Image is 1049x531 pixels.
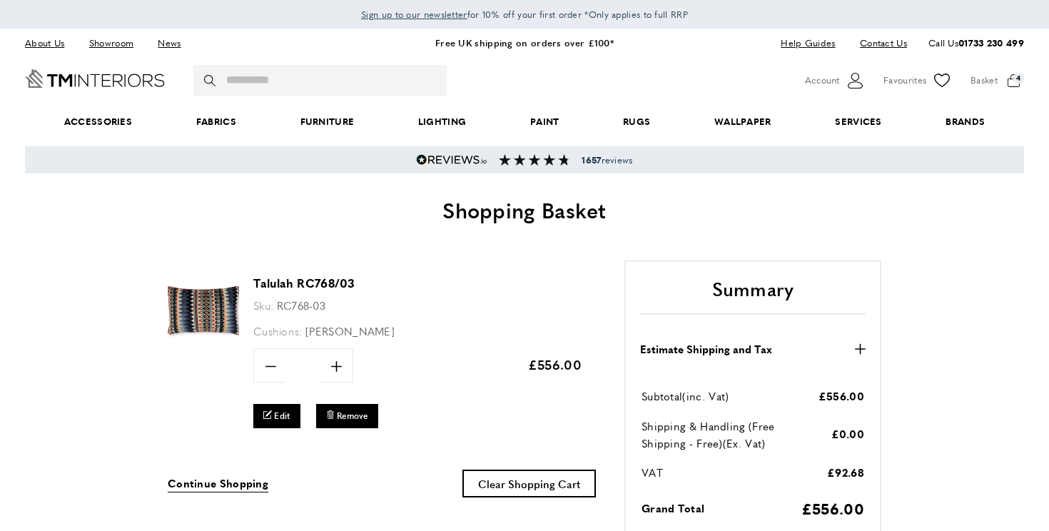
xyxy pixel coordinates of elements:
[442,194,607,225] span: Shopping Basket
[462,470,596,497] button: Clear Shopping Cart
[316,404,378,428] button: Remove Talulah RC768/03
[78,34,144,53] a: Showroom
[168,336,239,348] a: Talulah RC768/03
[640,340,772,358] strong: Estimate Shipping and Tax
[528,355,582,373] span: £556.00
[642,388,682,403] span: Subtotal
[849,34,907,53] a: Contact Us
[805,70,866,91] button: Customer Account
[642,418,775,450] span: Shipping & Handling (Free Shipping - Free)
[361,7,467,21] a: Sign up to our newsletter
[723,435,766,450] span: (Ex. Vat)
[958,36,1024,49] a: 01733 230 499
[682,100,803,143] a: Wallpaper
[804,100,914,143] a: Services
[498,100,591,143] a: Paint
[640,276,866,315] h2: Summary
[268,100,386,143] a: Furniture
[682,388,729,403] span: (inc. Vat)
[305,323,395,338] span: [PERSON_NAME]
[25,69,165,88] a: Go to Home page
[25,34,75,53] a: About Us
[274,410,290,422] span: Edit
[416,154,487,166] img: Reviews.io 5 stars
[168,475,268,490] span: Continue Shopping
[591,100,682,143] a: Rugs
[499,154,570,166] img: Reviews section
[770,34,846,53] a: Help Guides
[164,100,268,143] a: Fabrics
[640,340,866,358] button: Estimate Shipping and Tax
[277,298,325,313] span: RC768-03
[361,8,688,21] span: for 10% off your first order *Only applies to full RRP
[582,153,601,166] strong: 1657
[883,73,926,88] span: Favourites
[914,100,1017,143] a: Brands
[168,475,268,492] a: Continue Shopping
[168,275,239,346] img: Talulah RC768/03
[582,154,632,166] span: reviews
[928,36,1024,51] p: Call Us
[204,65,218,96] button: Search
[801,497,864,519] span: £556.00
[337,410,368,422] span: Remove
[642,500,704,515] span: Grand Total
[253,275,355,291] a: Talulah RC768/03
[361,8,467,21] span: Sign up to our newsletter
[805,73,839,88] span: Account
[478,476,580,491] span: Clear Shopping Cart
[642,465,663,480] span: VAT
[831,426,865,441] span: £0.00
[435,36,614,49] a: Free UK shipping on orders over £100*
[819,388,864,403] span: £556.00
[883,70,953,91] a: Favourites
[32,100,164,143] span: Accessories
[147,34,191,53] a: News
[386,100,498,143] a: Lighting
[253,298,273,313] span: Sku:
[827,465,864,480] span: £92.68
[253,404,300,428] a: Edit Talulah RC768/03
[253,323,303,338] span: Cushions:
